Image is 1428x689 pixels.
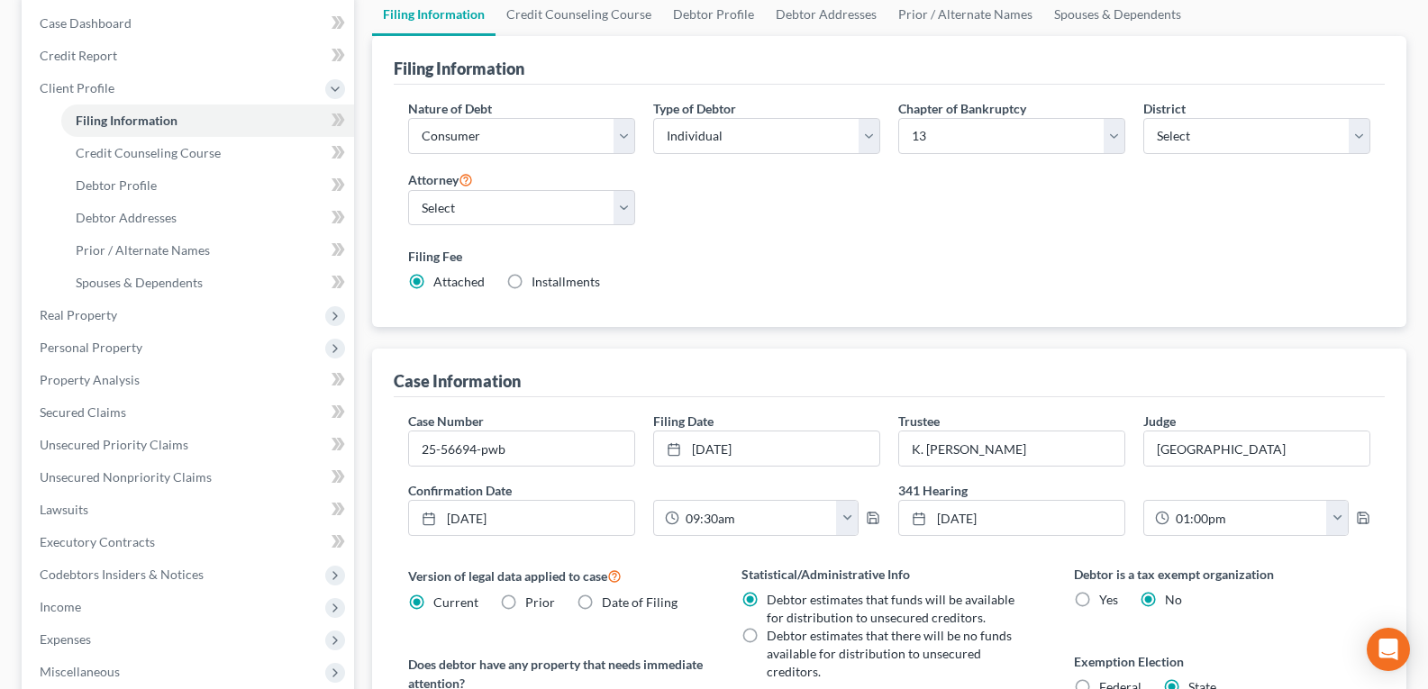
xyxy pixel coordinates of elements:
input: -- [1144,431,1369,466]
span: Client Profile [40,80,114,95]
label: Trustee [898,412,940,431]
span: Yes [1099,592,1118,607]
div: Case Information [394,370,521,392]
span: Secured Claims [40,404,126,420]
span: Prior / Alternate Names [76,242,210,258]
label: District [1143,99,1186,118]
a: Prior / Alternate Names [61,234,354,267]
span: Income [40,599,81,614]
a: Debtor Profile [61,169,354,202]
a: Lawsuits [25,494,354,526]
span: Executory Contracts [40,534,155,549]
span: Unsecured Priority Claims [40,437,188,452]
label: Chapter of Bankruptcy [898,99,1026,118]
input: -- [899,431,1124,466]
div: Filing Information [394,58,524,79]
a: Secured Claims [25,396,354,429]
span: Debtor estimates that funds will be available for distribution to unsecured creditors. [767,592,1014,625]
div: Open Intercom Messenger [1367,628,1410,671]
a: Unsecured Nonpriority Claims [25,461,354,494]
a: Credit Report [25,40,354,72]
label: Filing Date [653,412,714,431]
a: Filing Information [61,104,354,137]
label: Attorney [408,168,473,190]
span: Codebtors Insiders & Notices [40,567,204,582]
span: Miscellaneous [40,664,120,679]
span: Case Dashboard [40,15,132,31]
span: Real Property [40,307,117,322]
span: Installments [532,274,600,289]
span: Date of Filing [602,594,678,610]
label: Type of Debtor [653,99,736,118]
a: Property Analysis [25,364,354,396]
span: Lawsuits [40,502,88,517]
label: Exemption Election [1074,652,1370,671]
label: Filing Fee [408,247,1370,266]
span: Current [433,594,478,610]
span: Credit Report [40,48,117,63]
label: Version of legal data applied to case [408,565,705,586]
a: Case Dashboard [25,7,354,40]
span: Attached [433,274,485,289]
input: Enter case number... [409,431,634,466]
span: Expenses [40,631,91,647]
span: Debtor estimates that there will be no funds available for distribution to unsecured creditors. [767,628,1012,679]
span: Unsecured Nonpriority Claims [40,469,212,485]
span: Debtor Profile [76,177,157,193]
input: -- : -- [679,501,837,535]
a: Credit Counseling Course [61,137,354,169]
span: Property Analysis [40,372,140,387]
label: Debtor is a tax exempt organization [1074,565,1370,584]
span: Credit Counseling Course [76,145,221,160]
span: Filing Information [76,113,177,128]
label: 341 Hearing [889,481,1379,500]
span: Spouses & Dependents [76,275,203,290]
a: Executory Contracts [25,526,354,558]
label: Case Number [408,412,484,431]
span: Debtor Addresses [76,210,177,225]
label: Confirmation Date [399,481,889,500]
a: [DATE] [899,501,1124,535]
label: Nature of Debt [408,99,492,118]
span: Prior [525,594,555,610]
label: Judge [1143,412,1176,431]
a: Spouses & Dependents [61,267,354,299]
span: No [1165,592,1182,607]
a: Unsecured Priority Claims [25,429,354,461]
label: Statistical/Administrative Info [741,565,1038,584]
input: -- : -- [1169,501,1327,535]
span: Personal Property [40,340,142,355]
a: [DATE] [409,501,634,535]
a: [DATE] [654,431,879,466]
a: Debtor Addresses [61,202,354,234]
